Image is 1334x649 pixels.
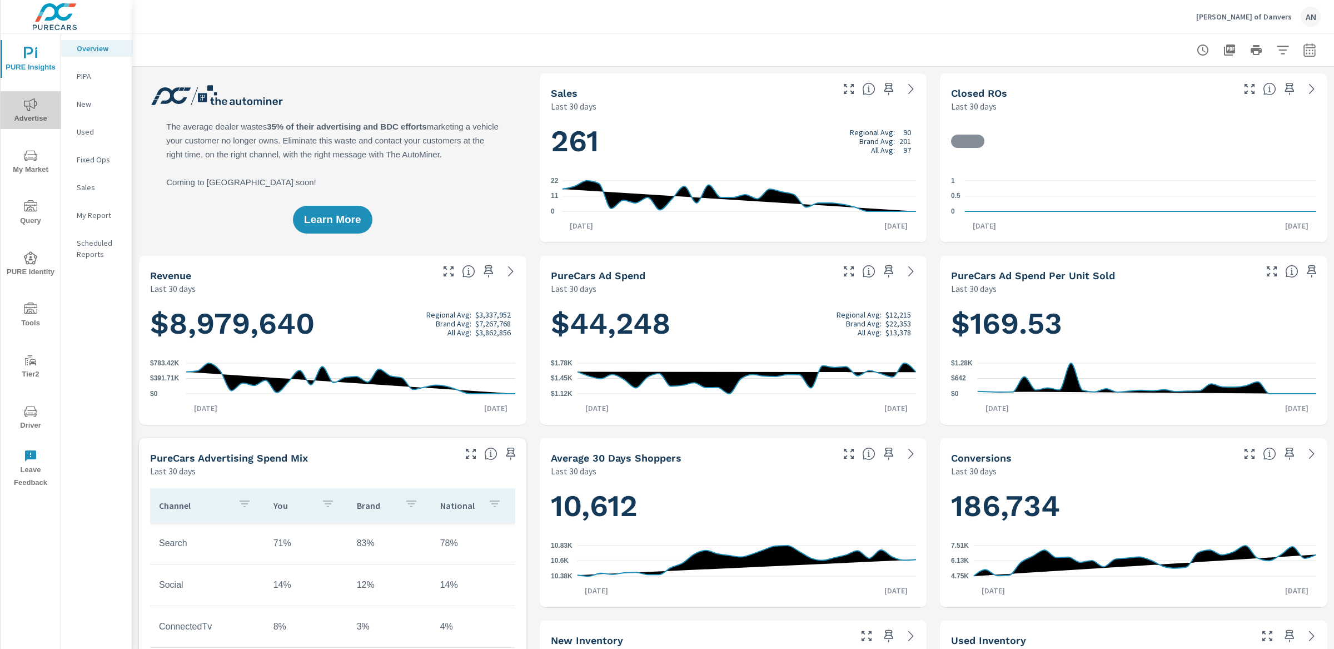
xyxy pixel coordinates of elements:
text: $0 [951,390,959,398]
p: [DATE] [1277,220,1316,231]
div: Used [61,123,132,140]
p: 201 [899,137,911,146]
p: Last 30 days [150,282,196,295]
span: Leave Feedback [4,449,57,489]
p: $7,267,768 [475,319,511,328]
span: Tier2 [4,354,57,381]
span: Save this to your personalized report [880,445,898,463]
p: [DATE] [877,585,915,596]
span: The number of dealer-specified goals completed by a visitor. [Source: This data is provided by th... [1263,447,1276,460]
h5: Closed ROs [951,87,1007,99]
button: Make Fullscreen [840,80,858,98]
h5: PureCars Ad Spend Per Unit Sold [951,270,1115,281]
p: Last 30 days [951,464,997,478]
p: [DATE] [965,220,1004,231]
p: [DATE] [186,403,225,414]
a: See more details in report [902,80,920,98]
td: Search [150,529,265,557]
p: Brand Avg: [436,319,471,328]
span: Average cost of advertising per each vehicle sold at the dealer over the selected date range. The... [1285,265,1298,278]
span: Learn More [304,215,361,225]
p: Brand Avg: [859,137,895,146]
button: Make Fullscreen [440,262,457,280]
a: See more details in report [1303,80,1321,98]
button: Make Fullscreen [462,445,480,463]
button: Make Fullscreen [840,445,858,463]
p: Overview [77,43,123,54]
p: $22,353 [885,319,911,328]
p: [DATE] [974,585,1013,596]
span: Driver [4,405,57,432]
h5: PureCars Ad Spend [551,270,645,281]
a: See more details in report [1303,445,1321,463]
p: Regional Avg: [837,310,882,319]
text: $642 [951,375,966,383]
h1: 10,612 [551,487,916,525]
td: 4% [431,613,515,641]
button: Make Fullscreen [840,262,858,280]
span: Query [4,200,57,227]
div: PIPA [61,68,132,85]
span: Save this to your personalized report [1281,627,1298,645]
p: Sales [77,182,123,193]
td: 83% [348,529,431,557]
button: Make Fullscreen [1241,445,1258,463]
text: 6.13K [951,557,969,565]
span: Tools [4,303,57,330]
text: 10.6K [551,557,569,564]
p: Brand [357,500,396,511]
p: Last 30 days [551,464,596,478]
h5: New Inventory [551,635,623,646]
p: You [273,500,312,511]
td: 71% [265,529,348,557]
text: $783.42K [150,359,179,367]
td: ConnectedTv [150,613,265,641]
text: 11 [551,192,559,200]
text: 0.5 [951,192,960,200]
td: Social [150,571,265,599]
span: PURE Identity [4,251,57,279]
text: $1.28K [951,359,973,367]
div: Overview [61,40,132,57]
p: All Avg: [447,328,471,337]
p: Last 30 days [551,100,596,113]
a: See more details in report [502,262,520,280]
p: [PERSON_NAME] of Danvers [1196,12,1292,22]
span: Save this to your personalized report [880,80,898,98]
p: All Avg: [871,146,895,155]
span: A rolling 30 day total of daily Shoppers on the dealership website, averaged over the selected da... [862,447,875,460]
text: 22 [551,177,559,185]
h5: Conversions [951,452,1012,464]
p: 90 [903,128,911,137]
h5: Average 30 Days Shoppers [551,452,681,464]
p: $3,862,856 [475,328,511,337]
p: Last 30 days [150,464,196,478]
h1: $44,248 [551,305,916,343]
span: Total cost of media for all PureCars channels for the selected dealership group over the selected... [862,265,875,278]
h1: $169.53 [951,305,1316,343]
h1: 186,734 [951,487,1316,525]
span: Number of vehicles sold by the dealership over the selected date range. [Source: This data is sou... [862,82,875,96]
span: Save this to your personalized report [502,445,520,463]
p: Regional Avg: [850,128,895,137]
button: Learn More [293,206,372,234]
text: 7.51K [951,542,969,549]
text: $0 [150,390,158,398]
p: Used [77,126,123,137]
p: My Report [77,210,123,221]
span: This table looks at how you compare to the amount of budget you spend per channel as opposed to y... [484,447,497,460]
text: 10.83K [551,542,573,549]
p: Regional Avg: [426,310,471,319]
p: $12,215 [885,310,911,319]
td: 78% [431,529,515,557]
div: Fixed Ops [61,151,132,168]
text: 0 [951,207,955,215]
p: National [440,500,479,511]
h5: PureCars Advertising Spend Mix [150,452,308,464]
button: Make Fullscreen [1263,262,1281,280]
span: Save this to your personalized report [1281,445,1298,463]
p: [DATE] [562,220,601,231]
span: Save this to your personalized report [880,627,898,645]
td: 14% [265,571,348,599]
p: New [77,98,123,110]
